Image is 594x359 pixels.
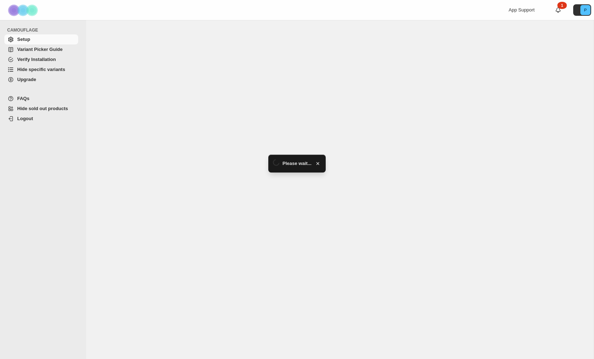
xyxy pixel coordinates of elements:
span: Hide sold out products [17,106,68,111]
a: Verify Installation [4,55,78,65]
div: 1 [557,2,567,9]
a: Upgrade [4,75,78,85]
span: App Support [509,7,534,13]
span: Avatar with initials P [580,5,590,15]
span: FAQs [17,96,29,101]
span: Setup [17,37,30,42]
span: Logout [17,116,33,121]
span: Variant Picker Guide [17,47,62,52]
img: Camouflage [6,0,42,20]
a: Logout [4,114,78,124]
a: FAQs [4,94,78,104]
a: 1 [555,6,562,14]
a: Variant Picker Guide [4,44,78,55]
span: CAMOUFLAGE [7,27,81,33]
a: Setup [4,34,78,44]
a: Hide sold out products [4,104,78,114]
button: Avatar with initials P [573,4,591,16]
span: Please wait... [283,160,312,167]
text: P [584,8,586,12]
span: Hide specific variants [17,67,65,72]
a: Hide specific variants [4,65,78,75]
span: Verify Installation [17,57,56,62]
span: Upgrade [17,77,36,82]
